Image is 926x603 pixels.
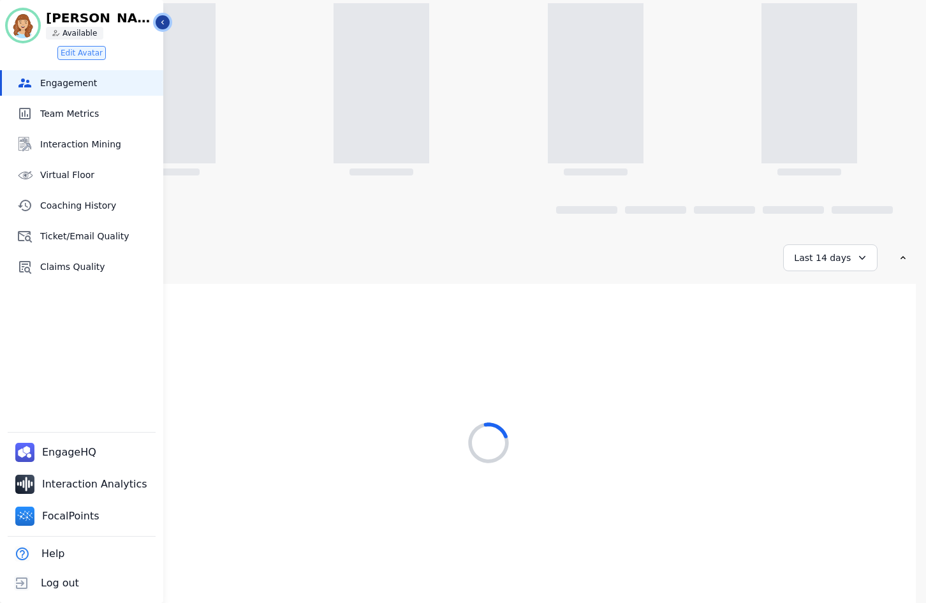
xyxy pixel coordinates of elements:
[8,10,38,41] img: Bordered avatar
[8,539,67,569] button: Help
[62,28,97,38] p: Available
[10,470,155,499] a: Interaction Analytics
[46,11,154,24] p: [PERSON_NAME]
[42,509,102,524] span: FocalPoints
[2,254,163,279] a: Claims Quality
[2,162,163,188] a: Virtual Floor
[41,576,79,591] span: Log out
[42,477,150,492] span: Interaction Analytics
[40,77,158,89] span: Engagement
[783,244,878,271] div: Last 14 days
[2,131,163,157] a: Interaction Mining
[8,569,82,598] button: Log out
[2,193,163,218] a: Coaching History
[42,445,99,460] span: EngageHQ
[40,260,158,273] span: Claims Quality
[40,199,158,212] span: Coaching History
[57,46,106,60] button: Edit Avatar
[41,546,64,562] span: Help
[10,502,107,531] a: FocalPoints
[52,29,60,37] img: person
[2,223,163,249] a: Ticket/Email Quality
[40,107,158,120] span: Team Metrics
[40,138,158,151] span: Interaction Mining
[2,101,163,126] a: Team Metrics
[2,70,163,96] a: Engagement
[40,168,158,181] span: Virtual Floor
[10,438,104,467] a: EngageHQ
[40,230,158,242] span: Ticket/Email Quality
